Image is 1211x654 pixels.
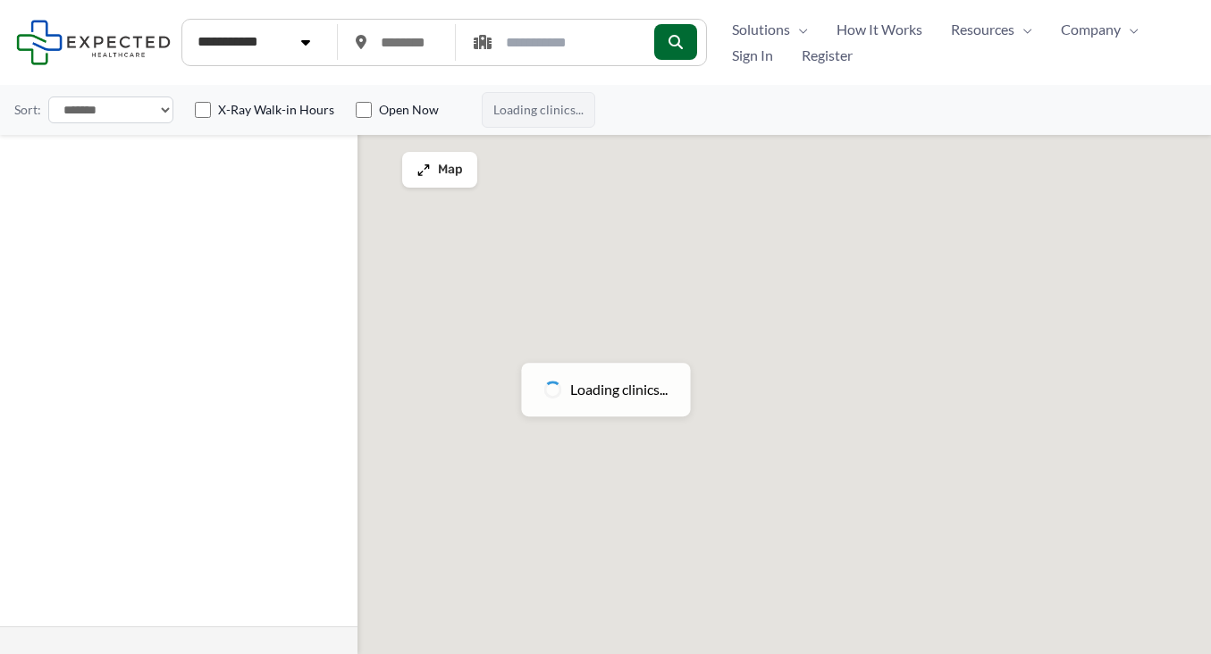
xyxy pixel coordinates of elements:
[822,16,937,43] a: How It Works
[951,16,1014,43] span: Resources
[570,376,668,403] span: Loading clinics...
[482,92,595,128] span: Loading clinics...
[787,42,867,69] a: Register
[416,163,431,177] img: Maximize
[790,16,808,43] span: Menu Toggle
[14,98,41,122] label: Sort:
[1014,16,1032,43] span: Menu Toggle
[1047,16,1153,43] a: CompanyMenu Toggle
[837,16,922,43] span: How It Works
[937,16,1047,43] a: ResourcesMenu Toggle
[718,16,822,43] a: SolutionsMenu Toggle
[718,42,787,69] a: Sign In
[732,42,773,69] span: Sign In
[16,20,171,65] img: Expected Healthcare Logo - side, dark font, small
[379,101,439,119] label: Open Now
[1061,16,1121,43] span: Company
[218,101,334,119] label: X-Ray Walk-in Hours
[732,16,790,43] span: Solutions
[402,152,477,188] button: Map
[802,42,853,69] span: Register
[1121,16,1139,43] span: Menu Toggle
[438,163,463,178] span: Map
